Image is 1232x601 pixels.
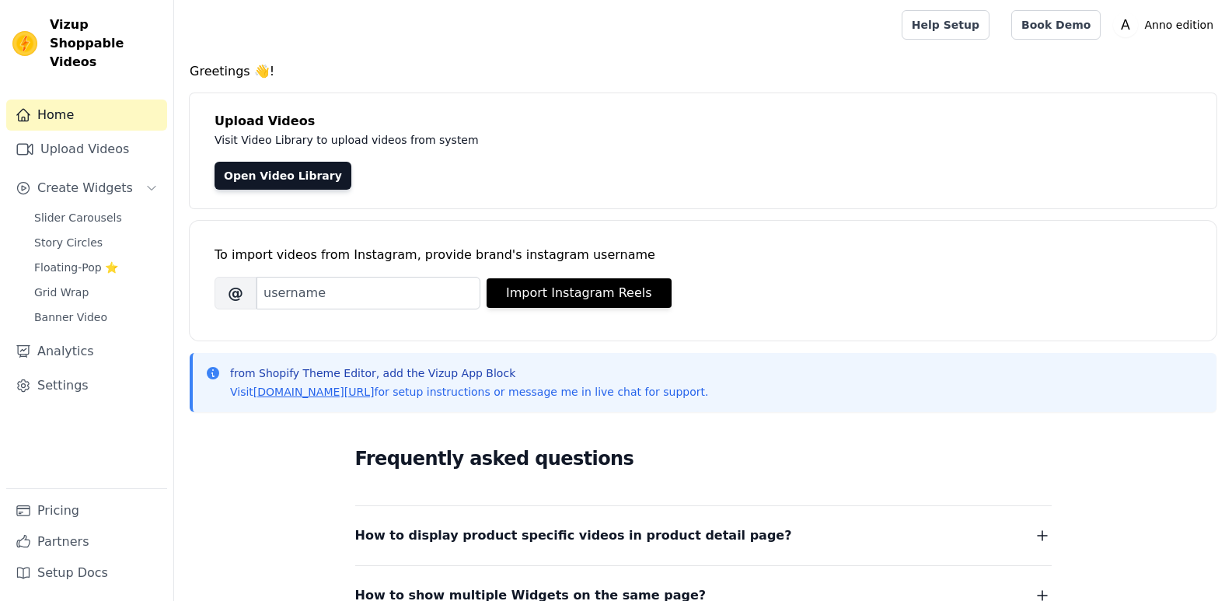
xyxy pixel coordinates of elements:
button: How to display product specific videos in product detail page? [355,525,1052,547]
p: Visit Video Library to upload videos from system [215,131,911,149]
a: Open Video Library [215,162,351,190]
a: Help Setup [902,10,989,40]
p: from Shopify Theme Editor, add the Vizup App Block [230,365,708,381]
a: Partners [6,526,167,557]
a: Analytics [6,336,167,367]
span: Floating-Pop ⭐ [34,260,118,275]
a: Home [6,100,167,131]
span: Story Circles [34,235,103,250]
span: Create Widgets [37,179,133,197]
h4: Greetings 👋! [190,62,1216,81]
img: Vizup [12,31,37,56]
span: @ [215,277,257,309]
button: Create Widgets [6,173,167,204]
a: Slider Carousels [25,207,167,229]
a: Settings [6,370,167,401]
button: Import Instagram Reels [487,278,672,308]
span: Slider Carousels [34,210,122,225]
a: Pricing [6,495,167,526]
a: Story Circles [25,232,167,253]
a: Grid Wrap [25,281,167,303]
span: Grid Wrap [34,285,89,300]
h2: Frequently asked questions [355,443,1052,474]
h4: Upload Videos [215,112,1192,131]
p: Visit for setup instructions or message me in live chat for support. [230,384,708,400]
div: To import videos from Instagram, provide brand's instagram username [215,246,1192,264]
a: Upload Videos [6,134,167,165]
span: Banner Video [34,309,107,325]
p: Anno edition [1138,11,1220,39]
a: Setup Docs [6,557,167,589]
a: [DOMAIN_NAME][URL] [253,386,375,398]
a: Book Demo [1011,10,1101,40]
span: Vizup Shoppable Videos [50,16,161,72]
a: Banner Video [25,306,167,328]
a: Floating-Pop ⭐ [25,257,167,278]
span: How to display product specific videos in product detail page? [355,525,792,547]
button: A Anno edition [1113,11,1220,39]
input: username [257,277,480,309]
text: A [1122,17,1131,33]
